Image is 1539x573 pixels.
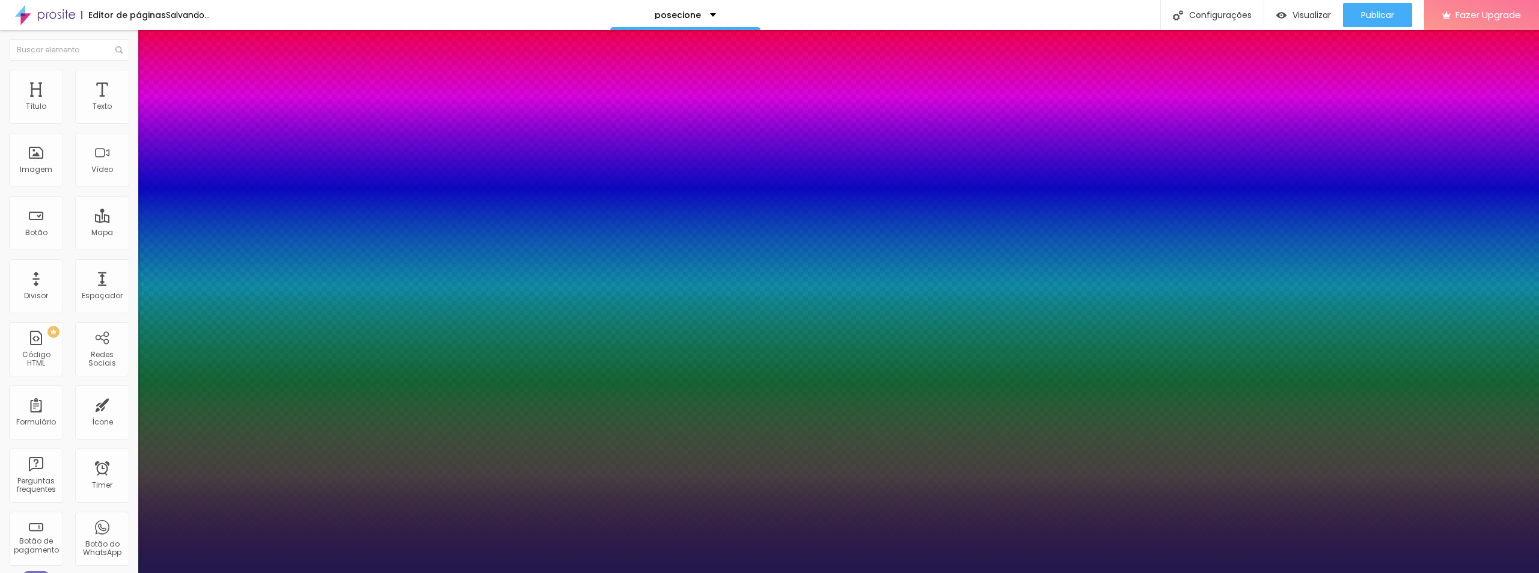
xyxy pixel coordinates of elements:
[92,481,112,489] div: Timer
[20,165,52,174] div: Imagem
[9,39,129,61] input: Buscar elemento
[655,11,701,19] p: posecione
[1293,10,1331,20] span: Visualizar
[1361,10,1394,20] span: Publicar
[12,477,60,494] div: Perguntas frequentes
[24,292,48,300] div: Divisor
[115,46,123,54] img: Icone
[1276,10,1287,20] img: view-1.svg
[1264,3,1343,27] button: Visualizar
[166,11,210,19] div: Salvando...
[91,165,113,174] div: Vídeo
[78,351,126,368] div: Redes Sociais
[91,228,113,237] div: Mapa
[81,11,166,19] div: Editor de páginas
[1173,10,1183,20] img: Icone
[82,292,123,300] div: Espaçador
[78,540,126,557] div: Botão do WhatsApp
[1455,10,1521,20] span: Fazer Upgrade
[25,228,47,237] div: Botão
[12,351,60,368] div: Código HTML
[12,537,60,554] div: Botão de pagamento
[92,418,113,426] div: Ícone
[16,418,56,426] div: Formulário
[26,102,46,111] div: Título
[1343,3,1412,27] button: Publicar
[93,102,112,111] div: Texto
